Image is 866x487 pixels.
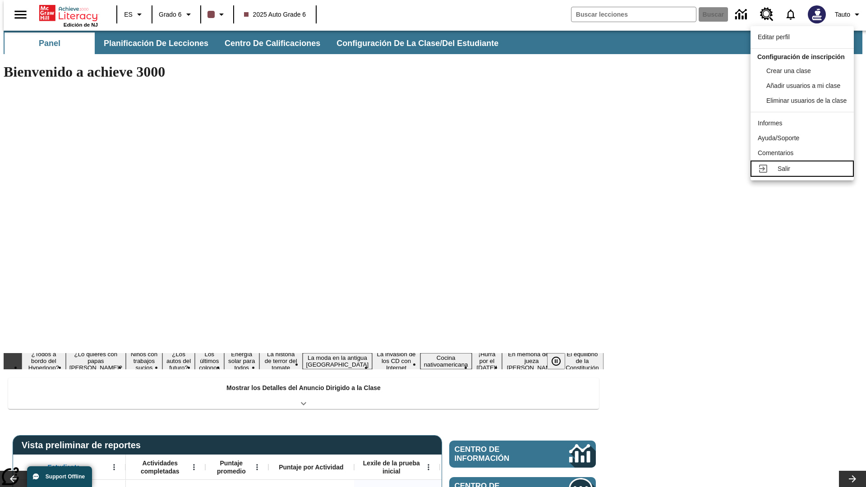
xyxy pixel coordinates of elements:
[766,82,840,89] span: Añadir usuarios a mi clase
[758,33,790,41] span: Editar perfil
[758,134,799,142] span: Ayuda/Soporte
[758,119,782,127] span: Informes
[758,149,793,156] span: Comentarios
[766,97,847,104] span: Eliminar usuarios de la clase
[778,165,790,172] span: Salir
[766,67,811,74] span: Crear una clase
[757,53,845,60] span: Configuración de inscripción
